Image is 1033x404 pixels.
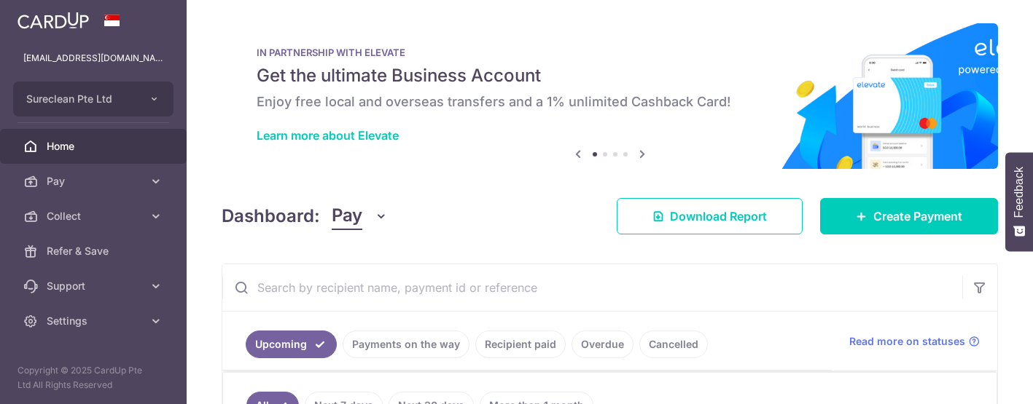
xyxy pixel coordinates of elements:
[257,93,963,111] h6: Enjoy free local and overseas transfers and a 1% unlimited Cashback Card!
[873,207,962,225] span: Create Payment
[23,51,163,66] p: [EMAIL_ADDRESS][DOMAIN_NAME]
[26,92,134,106] span: Sureclean Pte Ltd
[475,330,566,358] a: Recipient paid
[343,330,469,358] a: Payments on the way
[670,207,767,225] span: Download Report
[222,264,962,311] input: Search by recipient name, payment id or reference
[572,330,634,358] a: Overdue
[47,209,143,223] span: Collect
[1005,152,1033,251] button: Feedback - Show survey
[47,314,143,328] span: Settings
[820,198,998,234] a: Create Payment
[222,203,320,229] h4: Dashboard:
[47,244,143,258] span: Refer & Save
[17,12,89,29] img: CardUp
[332,202,388,230] button: Pay
[47,139,143,154] span: Home
[246,330,337,358] a: Upcoming
[47,174,143,189] span: Pay
[222,23,998,169] img: Renovation banner
[257,64,963,87] h5: Get the ultimate Business Account
[617,198,803,234] a: Download Report
[639,330,708,358] a: Cancelled
[257,47,963,58] p: IN PARTNERSHIP WITH ELEVATE
[849,334,980,349] a: Read more on statuses
[849,334,965,349] span: Read more on statuses
[13,82,174,116] button: Sureclean Pte Ltd
[47,279,143,293] span: Support
[332,202,362,230] span: Pay
[257,128,399,143] a: Learn more about Elevate
[1013,167,1026,218] span: Feedback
